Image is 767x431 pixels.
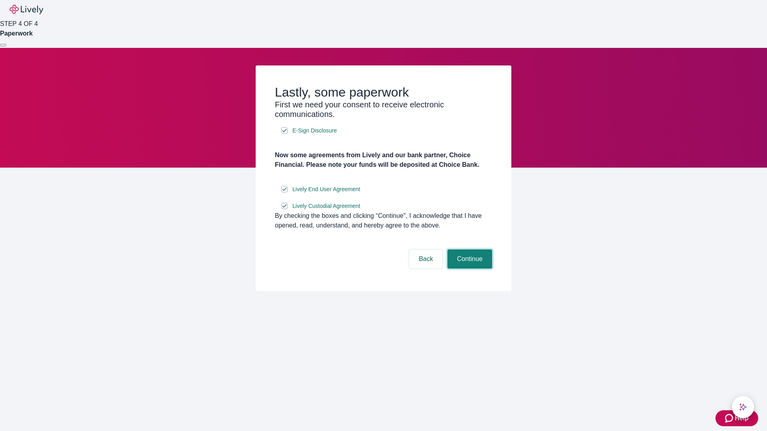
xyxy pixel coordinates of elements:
[739,403,747,411] svg: Lively AI Assistant
[291,184,362,194] a: e-sign disclosure document
[291,201,362,211] a: e-sign disclosure document
[291,126,338,136] a: e-sign disclosure document
[735,413,749,423] span: Help
[447,249,492,269] button: Continue
[292,185,360,194] span: Lively End User Agreement
[275,150,492,170] h4: Now some agreements from Lively and our bank partner, Choice Financial. Please note your funds wi...
[292,127,337,135] span: E-Sign Disclosure
[725,413,735,423] svg: Zendesk support icon
[10,5,43,14] img: Lively
[275,100,492,119] h3: First we need your consent to receive electronic communications.
[732,396,754,418] button: chat
[275,211,492,230] div: By checking the boxes and clicking “Continue", I acknowledge that I have opened, read, understand...
[715,410,758,426] button: Zendesk support iconHelp
[275,85,492,100] h2: Lastly, some paperwork
[292,202,360,210] span: Lively Custodial Agreement
[409,249,443,269] button: Back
